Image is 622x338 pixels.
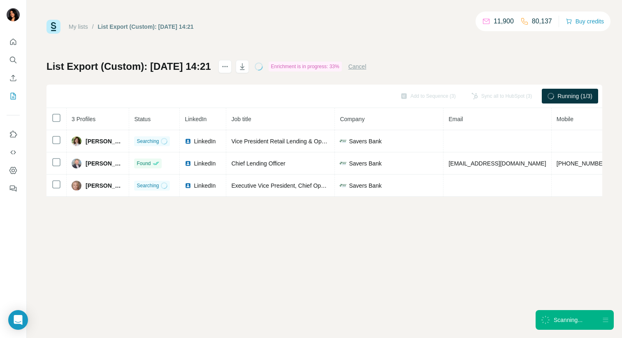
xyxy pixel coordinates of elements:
button: Enrich CSV [7,71,20,85]
span: Searching [137,138,159,145]
button: Use Surfe API [7,145,20,160]
span: [PERSON_NAME] [86,137,124,145]
p: 11,900 [494,16,514,26]
button: Search [7,53,20,67]
button: My lists [7,89,20,103]
span: [PERSON_NAME] [86,159,124,168]
li: / [92,23,94,31]
button: Feedback [7,181,20,196]
div: Open Intercom Messenger [8,310,28,330]
img: company-logo [340,160,346,167]
span: [PERSON_NAME] [86,182,124,190]
img: company-logo [340,138,346,145]
img: LinkedIn logo [185,160,191,167]
button: Cancel [348,62,367,71]
button: Buy credits [566,16,604,27]
p: 80,137 [532,16,552,26]
span: Vice President Retail Lending & Operations [231,138,342,145]
span: Savers Bank [349,182,381,190]
img: LinkedIn logo [185,138,191,145]
img: company-logo [340,182,346,189]
span: LinkedIn [194,137,216,145]
span: Savers Bank [349,159,381,168]
button: Use Surfe on LinkedIn [7,127,20,142]
span: Chief Lending Officer [231,160,285,167]
button: Dashboard [7,163,20,178]
a: My lists [69,23,88,30]
span: Email [448,116,463,122]
img: Avatar [72,136,81,146]
button: actions [218,60,232,73]
span: LinkedIn [185,116,207,122]
h1: List Export (Custom): [DATE] 14:21 [46,60,211,73]
span: Running (1/3) [557,92,592,100]
img: Avatar [72,181,81,191]
span: Status [134,116,151,122]
span: LinkedIn [194,182,216,190]
div: List Export (Custom): [DATE] 14:21 [98,23,194,31]
span: Searching [137,182,159,189]
span: Company [340,116,364,122]
img: Avatar [7,8,20,21]
span: Savers Bank [349,137,381,145]
span: Executive Vice President, Chief Operating Officer [231,182,357,189]
span: LinkedIn [194,159,216,168]
span: Job title [231,116,251,122]
span: Found [137,160,151,167]
span: 3 Profiles [72,116,95,122]
span: [EMAIL_ADDRESS][DOMAIN_NAME] [448,160,546,167]
img: LinkedIn logo [185,182,191,189]
img: Surfe Logo [46,20,60,34]
button: Quick start [7,34,20,49]
img: Avatar [72,159,81,168]
div: Enrichment is in progress: 33% [269,62,342,71]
